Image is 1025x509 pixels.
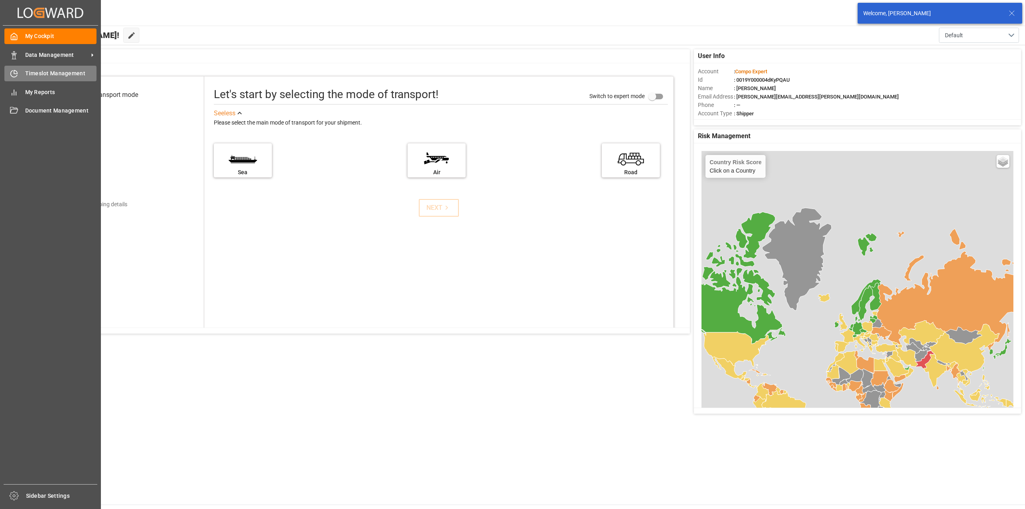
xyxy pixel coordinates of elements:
[4,28,96,44] a: My Cockpit
[709,159,762,165] h4: Country Risk Score
[214,109,235,118] div: See less
[25,32,97,40] span: My Cockpit
[419,199,459,217] button: NEXT
[25,107,97,115] span: Document Management
[734,77,790,83] span: : 0019Y000004dKyPQAU
[214,86,438,103] div: Let's start by selecting the mode of transport!
[734,111,754,117] span: : Shipper
[939,28,1019,43] button: open menu
[214,118,668,128] div: Please select the main mode of transport for your shipment.
[734,102,740,108] span: : —
[698,101,734,109] span: Phone
[698,67,734,76] span: Account
[25,88,97,97] span: My Reports
[25,69,97,78] span: Timeslot Management
[734,68,767,74] span: :
[77,200,127,209] div: Add shipping details
[589,93,645,99] span: Switch to expert mode
[698,51,725,61] span: User Info
[735,68,767,74] span: Compo Expert
[863,9,1001,18] div: Welcome, [PERSON_NAME]
[4,66,96,81] a: Timeslot Management
[25,51,88,59] span: Data Management
[997,155,1009,168] a: Layers
[734,85,776,91] span: : [PERSON_NAME]
[4,103,96,119] a: Document Management
[4,84,96,100] a: My Reports
[426,203,451,213] div: NEXT
[76,90,138,100] div: Select transport mode
[945,31,963,40] span: Default
[698,109,734,118] span: Account Type
[698,84,734,93] span: Name
[698,131,750,141] span: Risk Management
[698,76,734,84] span: Id
[218,168,268,177] div: Sea
[606,168,656,177] div: Road
[26,492,98,500] span: Sidebar Settings
[709,159,762,174] div: Click on a Country
[734,94,899,100] span: : [PERSON_NAME][EMAIL_ADDRESS][PERSON_NAME][DOMAIN_NAME]
[698,93,734,101] span: Email Address
[412,168,462,177] div: Air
